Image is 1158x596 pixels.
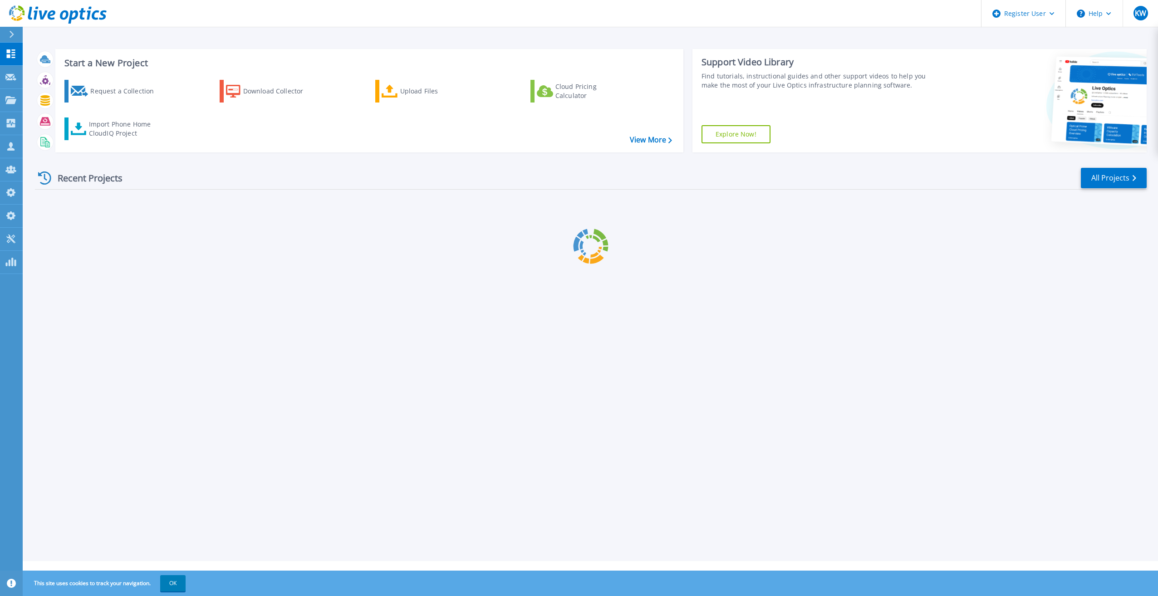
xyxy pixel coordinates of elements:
[630,136,672,144] a: View More
[64,80,166,103] a: Request a Collection
[530,80,632,103] a: Cloud Pricing Calculator
[1081,168,1147,188] a: All Projects
[35,167,135,189] div: Recent Projects
[702,56,936,68] div: Support Video Library
[25,575,186,591] span: This site uses cookies to track your navigation.
[64,58,672,68] h3: Start a New Project
[555,82,628,100] div: Cloud Pricing Calculator
[375,80,476,103] a: Upload Files
[1135,10,1146,17] span: KW
[220,80,321,103] a: Download Collector
[90,82,163,100] div: Request a Collection
[702,72,936,90] div: Find tutorials, instructional guides and other support videos to help you make the most of your L...
[243,82,316,100] div: Download Collector
[702,125,770,143] a: Explore Now!
[400,82,473,100] div: Upload Files
[89,120,160,138] div: Import Phone Home CloudIQ Project
[160,575,186,591] button: OK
